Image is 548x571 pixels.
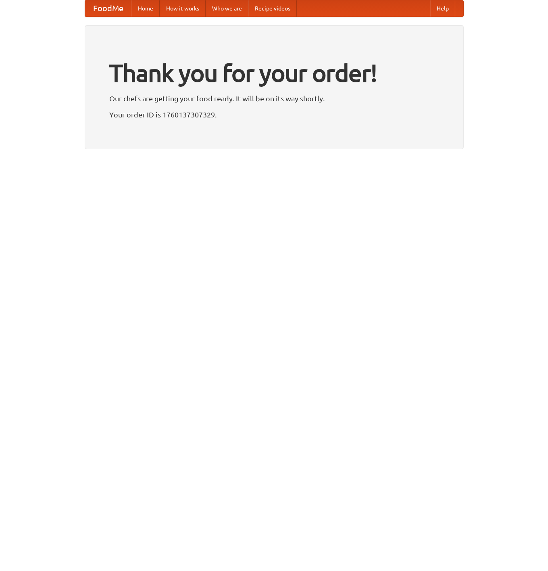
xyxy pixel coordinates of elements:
p: Our chefs are getting your food ready. It will be on its way shortly. [109,92,439,105]
a: Recipe videos [248,0,297,17]
a: Home [131,0,160,17]
a: Help [430,0,455,17]
a: Who we are [206,0,248,17]
h1: Thank you for your order! [109,54,439,92]
a: FoodMe [85,0,131,17]
p: Your order ID is 1760137307329. [109,109,439,121]
a: How it works [160,0,206,17]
